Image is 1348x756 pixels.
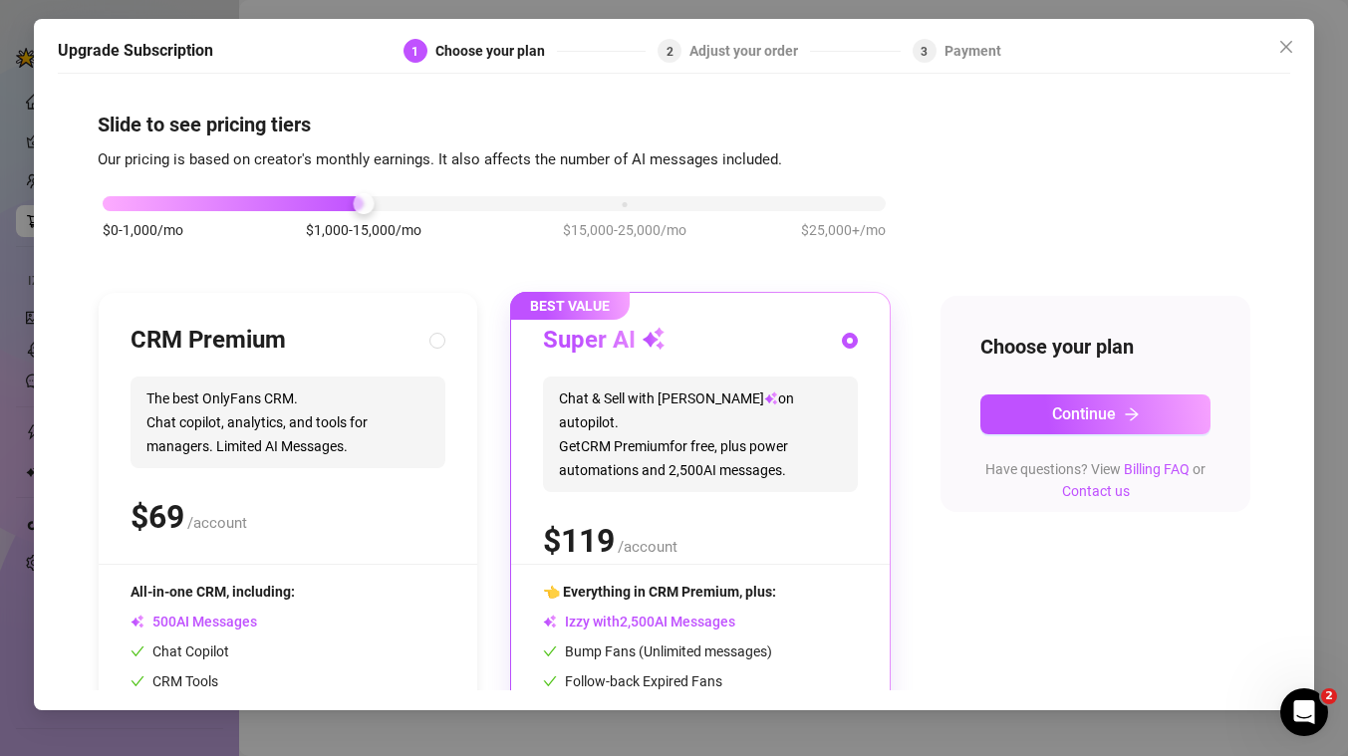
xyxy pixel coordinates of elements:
[98,111,1250,138] h4: Slide to see pricing tiers
[306,219,421,241] span: $1,000-15,000/mo
[944,39,1001,63] div: Payment
[1280,688,1328,736] iframe: Intercom live chat
[510,292,630,320] span: BEST VALUE
[543,325,666,357] h3: Super AI
[921,44,928,58] span: 3
[689,39,810,63] div: Adjust your order
[131,377,445,468] span: The best OnlyFans CRM. Chat copilot, analytics, and tools for managers. Limited AI Messages.
[985,461,1206,499] span: Have questions? View or
[131,614,257,630] span: AI Messages
[131,584,295,600] span: All-in-one CRM, including:
[563,219,686,241] span: $15,000-25,000/mo
[131,325,286,357] h3: CRM Premium
[543,674,557,688] span: check
[667,44,674,58] span: 2
[1124,461,1190,477] a: Billing FAQ
[543,614,735,630] span: Izzy with AI Messages
[980,333,1211,361] h4: Choose your plan
[543,644,557,658] span: check
[980,394,1211,434] button: Continuearrow-right
[1124,406,1140,422] span: arrow-right
[187,514,247,532] span: /account
[543,522,615,560] span: $
[543,584,776,600] span: 👈 Everything in CRM Premium, plus:
[543,643,772,659] span: Bump Fans (Unlimited messages)
[1270,39,1302,55] span: Close
[411,44,418,58] span: 1
[1278,39,1294,55] span: close
[98,150,782,168] span: Our pricing is based on creator's monthly earnings. It also affects the number of AI messages inc...
[1270,31,1302,63] button: Close
[543,673,722,689] span: Follow-back Expired Fans
[131,498,184,536] span: $
[435,39,557,63] div: Choose your plan
[103,219,183,241] span: $0-1,000/mo
[1321,688,1337,704] span: 2
[618,538,677,556] span: /account
[131,643,229,659] span: Chat Copilot
[1062,483,1130,499] a: Contact us
[1052,404,1116,423] span: Continue
[801,219,886,241] span: $25,000+/mo
[543,377,858,492] span: Chat & Sell with [PERSON_NAME] on autopilot. Get CRM Premium for free, plus power automations and...
[131,673,218,689] span: CRM Tools
[131,674,144,688] span: check
[131,644,144,658] span: check
[58,39,213,63] h5: Upgrade Subscription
